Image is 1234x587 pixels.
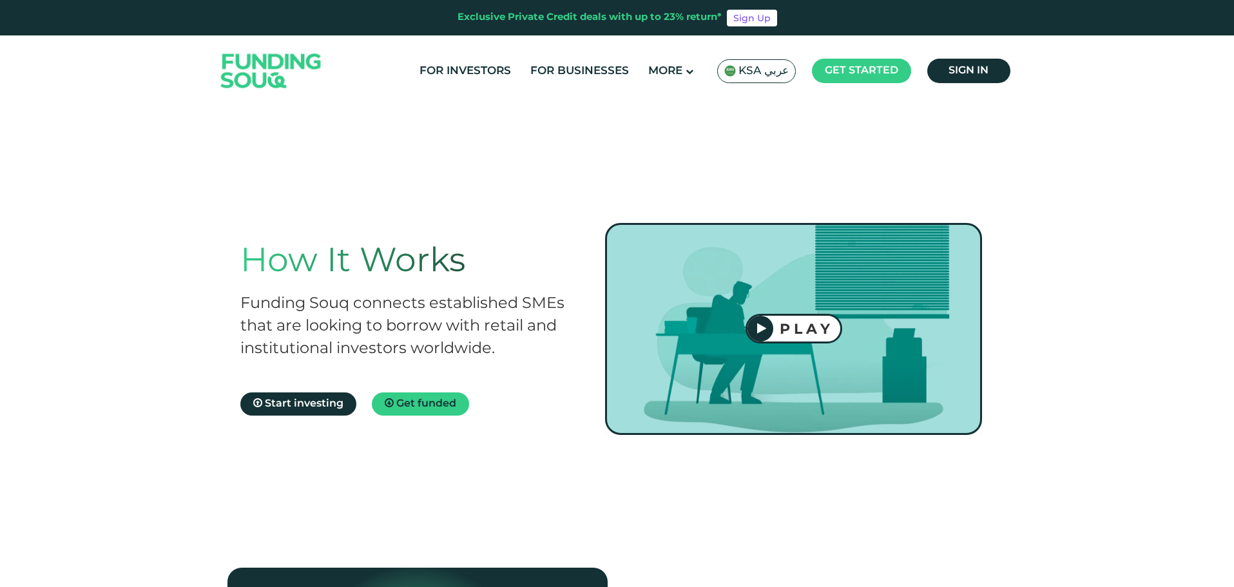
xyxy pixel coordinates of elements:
[773,320,840,338] div: PLAY
[372,392,469,416] a: Get funded
[265,399,343,409] span: Start investing
[949,66,988,75] span: Sign in
[240,392,356,416] a: Start investing
[727,10,777,26] a: Sign Up
[416,61,514,82] a: For Investors
[208,39,334,104] img: Logo
[396,399,456,409] span: Get funded
[240,293,580,360] h2: Funding Souq connects established SMEs that are looking to borrow with retail and institutional i...
[825,66,898,75] span: Get started
[738,64,789,79] span: KSA عربي
[746,314,842,343] button: PLAY
[648,66,682,77] span: More
[240,242,580,282] h1: How It Works
[724,65,736,77] img: SA Flag
[527,61,632,82] a: For Businesses
[458,10,722,25] div: Exclusive Private Credit deals with up to 23% return*
[927,59,1010,83] a: Sign in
